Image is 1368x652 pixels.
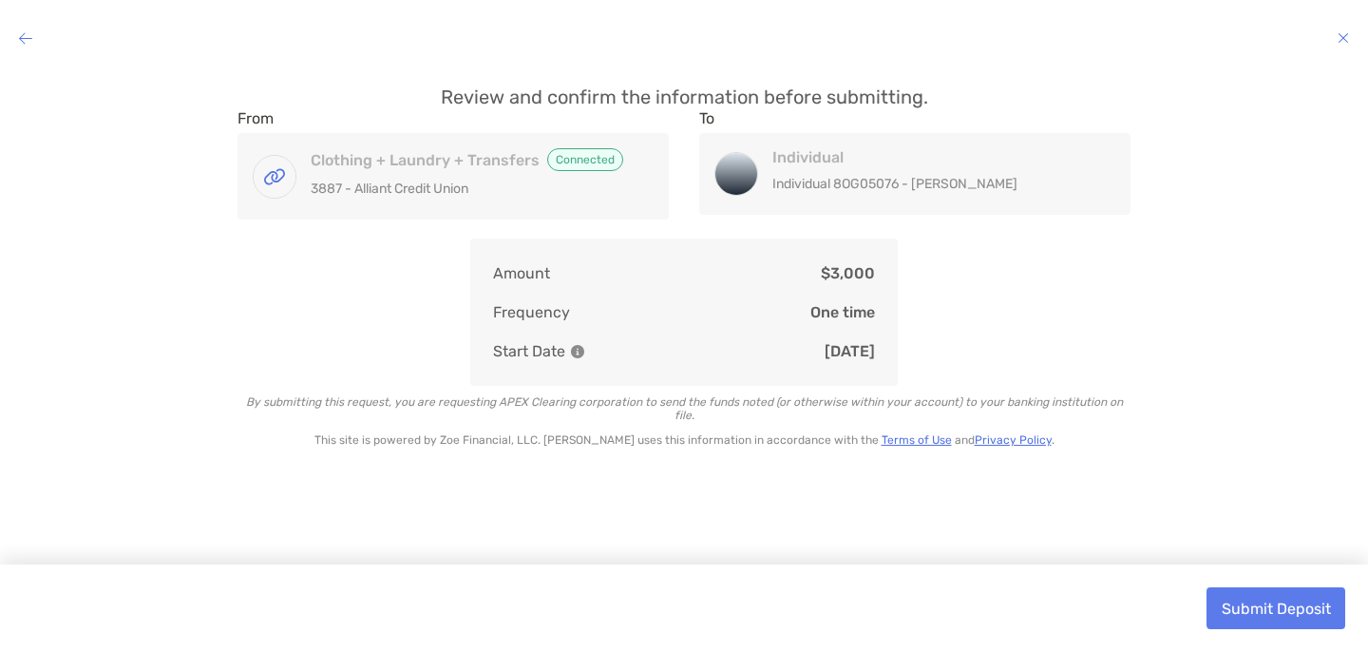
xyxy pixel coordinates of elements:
[571,345,584,358] img: Information Icon
[493,339,584,363] p: Start Date
[311,148,633,171] h4: Clothing + Laundry + Transfers
[493,300,570,324] p: Frequency
[825,339,875,363] p: [DATE]
[821,261,875,285] p: $3,000
[882,433,952,447] a: Terms of Use
[493,261,550,285] p: Amount
[254,156,295,198] img: Clothing + Laundry + Transfers
[699,109,714,127] label: To
[772,148,1094,166] h4: Individual
[975,433,1052,447] a: Privacy Policy
[237,433,1130,447] p: This site is powered by Zoe Financial, LLC. [PERSON_NAME] uses this information in accordance wit...
[810,300,875,324] p: One time
[237,395,1130,422] p: By submitting this request, you are requesting APEX Clearing corporation to send the funds noted ...
[772,172,1094,196] p: Individual 8OG05076 - [PERSON_NAME]
[547,148,623,171] span: Connected
[311,177,633,201] p: 3887 - Alliant Credit Union
[715,153,757,195] img: Individual
[237,86,1130,109] p: Review and confirm the information before submitting.
[237,109,274,127] label: From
